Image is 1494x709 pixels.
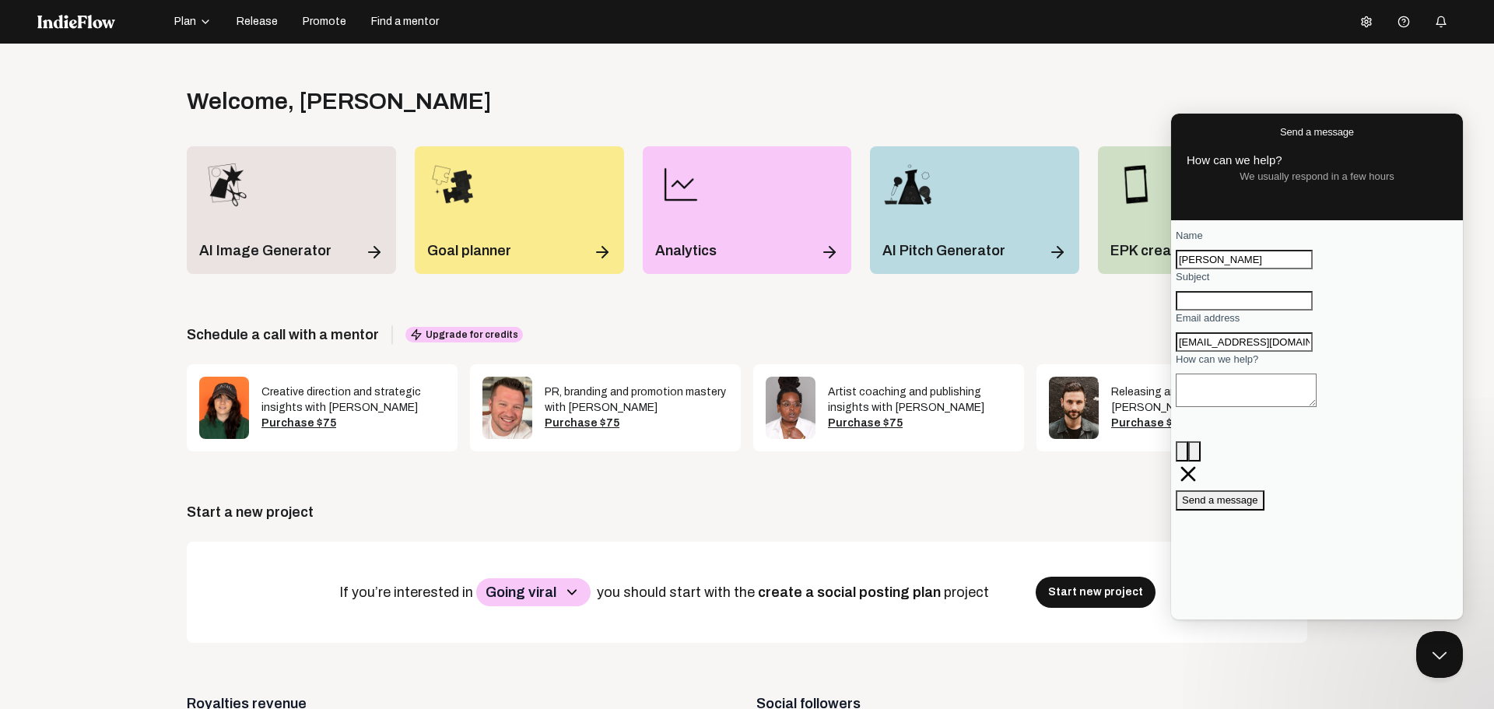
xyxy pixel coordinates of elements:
span: If you’re interested in [339,584,476,600]
div: Purchase $75 [828,416,1012,431]
button: Going viral [476,578,591,606]
button: Start new project [1036,577,1156,608]
button: Promote [293,9,356,34]
div: PR, branding and promotion mastery with [PERSON_NAME] [545,384,728,416]
div: Welcome [187,87,492,115]
p: AI Pitch Generator [882,240,1005,261]
p: Analytics [655,240,717,261]
button: Plan [165,9,221,34]
div: Purchase $75 [261,416,445,431]
span: you should start with the [597,584,758,600]
div: Releasing and branding tips with [PERSON_NAME] [1111,384,1295,416]
span: , [PERSON_NAME] [288,89,492,114]
img: epk_icon.png [1110,159,1162,210]
div: Creative direction and strategic insights with [PERSON_NAME] [261,384,445,416]
img: line-chart.png [655,159,707,210]
img: pitch_wizard_icon.png [882,159,934,210]
span: Release [237,14,278,30]
div: Start a new project [187,501,314,523]
span: Schedule a call with a mentor [187,324,379,346]
span: Find a mentor [371,14,439,30]
span: Promote [303,14,346,30]
img: indieflow-logo-white.svg [37,15,115,29]
p: EPK creator [1110,240,1191,261]
iframe: Help Scout Beacon - Close [1416,631,1463,678]
p: AI Image Generator [199,240,331,261]
div: Purchase $75 [1111,416,1295,431]
iframe: To enrich screen reader interactions, please activate Accessibility in Grammarly extension settings [1171,114,1463,619]
button: Find a mentor [362,9,448,34]
img: goal_planner_icon.png [427,159,479,210]
span: Plan [174,14,196,30]
button: Release [227,9,287,34]
div: Purchase $75 [545,416,728,431]
span: Upgrade for credits [405,327,523,342]
span: create a social posting plan [758,584,944,600]
img: merch_designer_icon.png [199,159,251,210]
p: Goal planner [427,240,511,261]
span: project [944,584,992,600]
div: Artist coaching and publishing insights with [PERSON_NAME] [828,384,1012,416]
